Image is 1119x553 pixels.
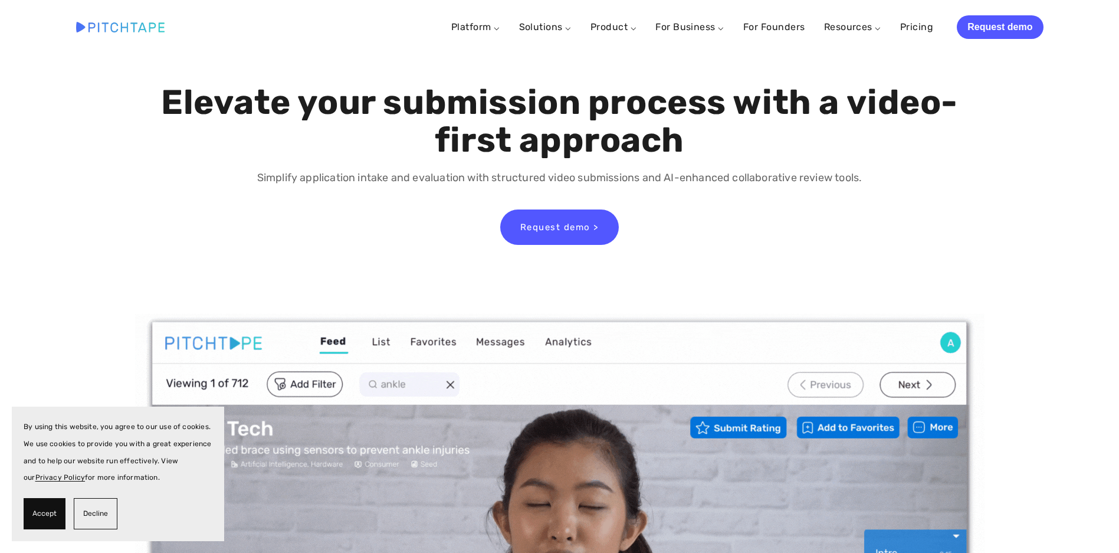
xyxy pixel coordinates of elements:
[158,169,961,186] p: Simplify application intake and evaluation with structured video submissions and AI-enhanced coll...
[158,84,961,159] h1: Elevate your submission process with a video-first approach
[24,418,212,486] p: By using this website, you agree to our use of cookies. We use cookies to provide you with a grea...
[1060,496,1119,553] iframe: Chat Widget
[451,21,500,32] a: Platform ⌵
[500,210,619,245] a: Request demo >
[12,407,224,541] section: Cookie banner
[32,505,57,522] span: Accept
[76,22,165,32] img: Pitchtape | Video Submission Management Software
[74,498,117,529] button: Decline
[824,21,881,32] a: Resources ⌵
[83,505,108,522] span: Decline
[900,17,933,38] a: Pricing
[24,498,65,529] button: Accept
[35,473,86,482] a: Privacy Policy
[655,21,724,32] a: For Business ⌵
[519,21,572,32] a: Solutions ⌵
[957,15,1043,39] a: Request demo
[743,17,805,38] a: For Founders
[590,21,636,32] a: Product ⌵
